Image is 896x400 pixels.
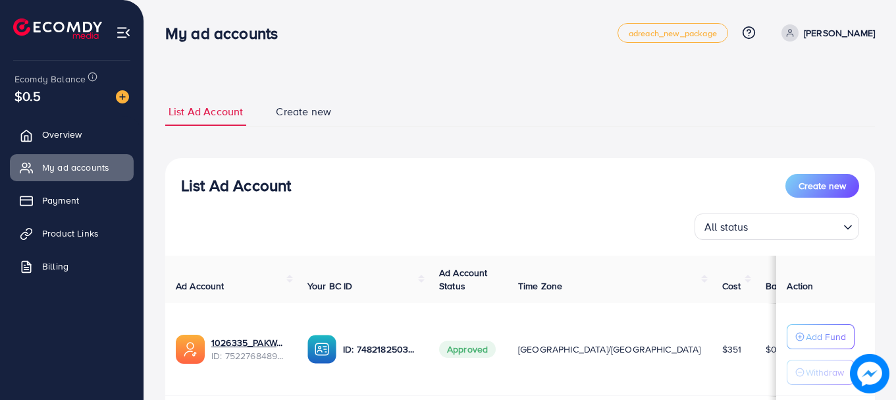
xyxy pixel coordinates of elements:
span: ID: 7522768489221144593 [211,349,286,362]
span: My ad accounts [42,161,109,174]
span: Product Links [42,227,99,240]
span: adreach_new_package [629,29,717,38]
img: menu [116,25,131,40]
span: $0.5 [14,86,41,105]
span: Approved [439,341,496,358]
button: Withdraw [787,360,855,385]
a: adreach_new_package [618,23,728,43]
img: image [850,354,889,393]
span: List Ad Account [169,104,243,119]
div: <span class='underline'>1026335_PAKWALL_1751531043864</span></br>7522768489221144593 [211,336,286,363]
p: [PERSON_NAME] [804,25,875,41]
a: Payment [10,187,134,214]
span: Ad Account Status [439,266,488,293]
a: 1026335_PAKWALL_1751531043864 [211,336,286,349]
span: Balance [766,279,801,293]
span: Your BC ID [307,279,353,293]
span: Create new [799,179,846,192]
img: ic-ads-acc.e4c84228.svg [176,335,205,364]
span: $0 [766,343,777,356]
span: $351 [722,343,742,356]
p: Withdraw [806,364,844,380]
span: Payment [42,194,79,207]
img: image [116,90,129,103]
button: Create new [785,174,859,198]
span: Ecomdy Balance [14,72,86,86]
h3: My ad accounts [165,24,288,43]
button: Add Fund [787,324,855,349]
span: Cost [722,279,741,293]
p: ID: 7482182503915372561 [343,341,418,357]
span: [GEOGRAPHIC_DATA]/[GEOGRAPHIC_DATA] [518,343,701,356]
span: Time Zone [518,279,562,293]
p: Add Fund [806,329,846,345]
img: ic-ba-acc.ded83a64.svg [307,335,336,364]
a: My ad accounts [10,154,134,181]
a: Billing [10,253,134,279]
span: Action [787,279,813,293]
a: [PERSON_NAME] [776,24,875,42]
span: Overview [42,128,82,141]
span: Billing [42,260,68,273]
span: Create new [276,104,331,119]
div: Search for option [695,214,859,240]
a: Overview [10,121,134,148]
input: Search for option [752,215,838,237]
span: Ad Account [176,279,224,293]
h3: List Ad Account [181,176,291,195]
span: All status [702,217,751,237]
img: logo [13,18,102,39]
a: Product Links [10,220,134,246]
